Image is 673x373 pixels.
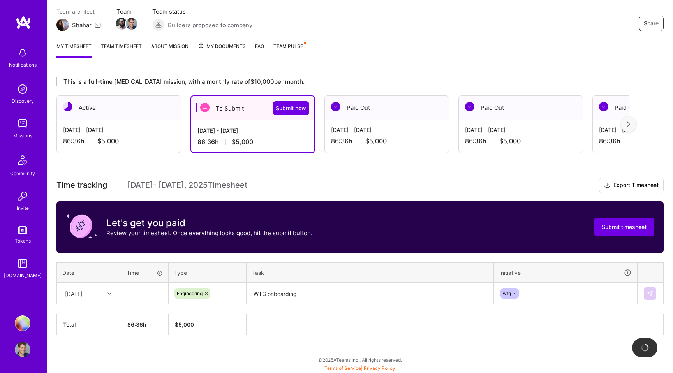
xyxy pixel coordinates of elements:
div: 86:36 h [331,137,442,145]
img: Paid Out [331,102,340,111]
span: Submit timesheet [602,223,647,231]
th: 86:36h [121,314,169,335]
a: Team Member Avatar [127,17,137,30]
a: About Mission [151,42,189,58]
img: Submit [647,290,653,297]
img: Invite [15,188,30,204]
img: Team Member Avatar [126,18,137,30]
span: Share [644,19,659,27]
img: coin [66,211,97,242]
div: © 2025 ATeams Inc., All rights reserved. [47,350,673,369]
span: Submit now [276,104,306,112]
img: Builders proposed to company [152,19,165,31]
img: Jimini Health: Frontend Engineer for Sage Platform [15,315,30,331]
a: Privacy Policy [364,365,395,371]
div: 86:36 h [197,138,308,146]
span: $5,000 [365,137,387,145]
button: Submit now [273,101,309,115]
div: [DATE] - [DATE] [465,126,576,134]
a: Team timesheet [101,42,142,58]
div: — [122,283,168,304]
th: Total [57,314,121,335]
span: | [324,365,395,371]
img: Community [13,151,32,169]
img: User Avatar [15,342,30,357]
div: Missions [13,132,32,140]
span: [DATE] - [DATE] , 2025 Timesheet [127,180,247,190]
img: Team Member Avatar [116,18,127,30]
div: This is a full-time [MEDICAL_DATA] mission, with a monthly rate of $10,000 per month. [56,77,629,86]
a: Team Member Avatar [116,17,127,30]
div: 86:36 h [465,137,576,145]
button: Export Timesheet [599,178,664,193]
img: right [627,121,630,127]
span: Builders proposed to company [168,21,252,29]
span: $5,000 [232,138,253,146]
img: loading [640,342,650,353]
img: discovery [15,81,30,97]
span: Team architect [56,7,101,16]
textarea: WTG onboarding [247,283,493,304]
a: FAQ [255,42,264,58]
span: Team [116,7,137,16]
div: Shahar [72,21,92,29]
div: Community [10,169,35,178]
p: Review your timesheet. Once everything looks good, hit the submit button. [106,229,312,237]
span: wtg [503,290,511,296]
div: null [644,287,657,300]
th: Date [57,262,121,283]
div: [DATE] - [DATE] [63,126,174,134]
h3: Let's get you paid [106,217,312,229]
div: Initiative [499,268,632,277]
div: Tokens [15,237,31,245]
span: $5,000 [499,137,521,145]
button: Submit timesheet [594,218,654,236]
span: My Documents [198,42,246,51]
div: Paid Out [325,96,449,120]
div: Time [127,269,163,277]
img: tokens [18,226,27,234]
i: icon Chevron [107,292,111,296]
div: To Submit [191,96,314,120]
button: Share [639,16,664,31]
div: [DATE] - [DATE] [197,127,308,135]
div: [DATE] [65,289,83,297]
img: teamwork [15,116,30,132]
a: My timesheet [56,42,92,58]
a: Terms of Service [324,365,361,371]
img: Active [63,102,72,111]
th: Task [247,262,494,283]
img: Paid Out [465,102,474,111]
a: Team Pulse [273,42,305,58]
img: guide book [15,256,30,271]
img: bell [15,45,30,61]
a: User Avatar [13,342,32,357]
a: Jimini Health: Frontend Engineer for Sage Platform [13,315,32,331]
i: icon Mail [95,22,101,28]
img: logo [16,16,31,30]
div: [DOMAIN_NAME] [4,271,42,280]
span: Team status [152,7,252,16]
span: Time tracking [56,180,107,190]
div: [DATE] - [DATE] [331,126,442,134]
div: Active [57,96,181,120]
div: Notifications [9,61,37,69]
div: Invite [17,204,29,212]
i: icon Download [604,181,610,190]
span: Engineering [177,290,203,296]
img: Team Architect [56,19,69,31]
img: Paid Out [599,102,608,111]
span: Team Pulse [273,43,303,49]
img: To Submit [200,103,210,112]
span: $5,000 [97,137,119,145]
th: $5,000 [169,314,247,335]
a: My Documents [198,42,246,58]
th: Type [169,262,247,283]
div: 86:36 h [63,137,174,145]
div: Discovery [12,97,34,105]
div: Paid Out [459,96,583,120]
